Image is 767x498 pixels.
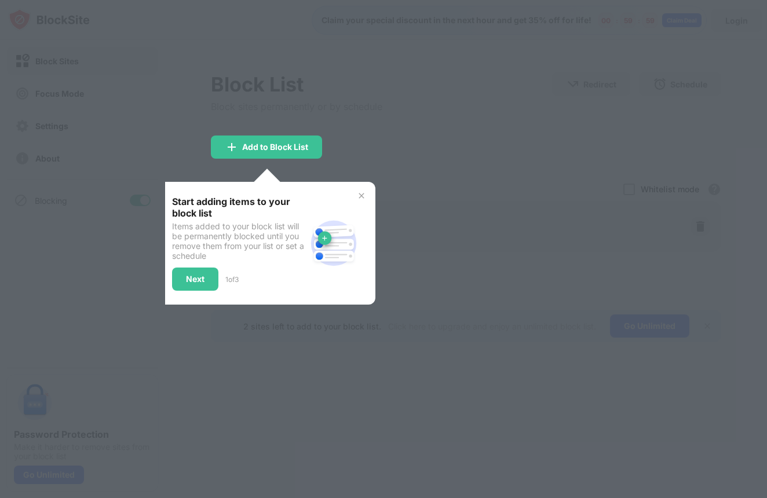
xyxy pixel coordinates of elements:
div: 1 of 3 [225,275,239,284]
div: Start adding items to your block list [172,196,306,219]
img: x-button.svg [357,191,366,200]
div: Next [186,274,204,284]
img: block-site.svg [306,215,361,271]
iframe: Sign in with Google Dialog [529,12,755,170]
div: Add to Block List [242,142,308,152]
div: Items added to your block list will be permanently blocked until you remove them from your list o... [172,221,306,261]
